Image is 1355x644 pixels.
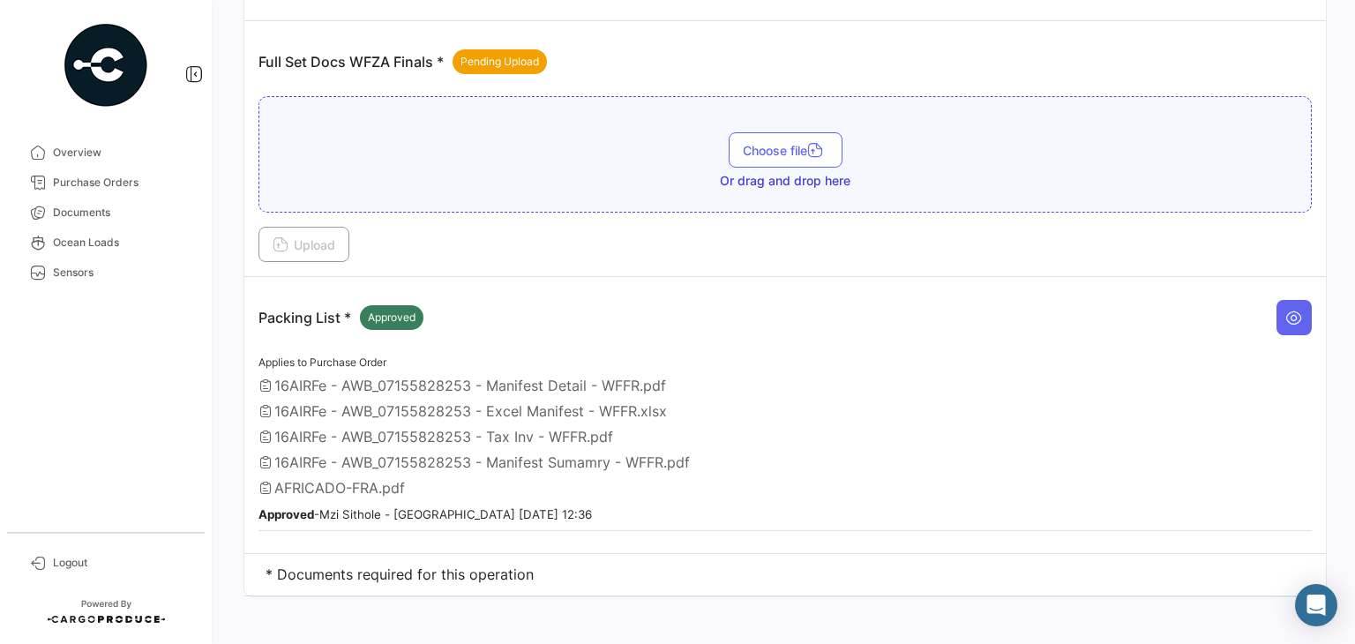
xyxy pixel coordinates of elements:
[53,555,191,571] span: Logout
[14,138,198,168] a: Overview
[258,227,349,262] button: Upload
[720,172,850,190] span: Or drag and drop here
[53,205,191,221] span: Documents
[274,479,405,497] span: AFRICADO-FRA.pdf
[53,175,191,191] span: Purchase Orders
[729,132,842,168] button: Choose file
[1295,584,1337,626] div: Abrir Intercom Messenger
[62,21,150,109] img: powered-by.png
[258,356,386,369] span: Applies to Purchase Order
[14,198,198,228] a: Documents
[258,507,314,521] b: Approved
[368,310,415,326] span: Approved
[274,428,613,446] span: 16AIRFe - AWB_07155828253 - Tax Inv - WFFR.pdf
[258,49,547,74] p: Full Set Docs WFZA Finals *
[53,235,191,251] span: Ocean Loads
[53,265,191,281] span: Sensors
[273,237,335,252] span: Upload
[244,554,1326,596] td: * Documents required for this operation
[14,168,198,198] a: Purchase Orders
[258,507,592,521] small: - Mzi Sithole - [GEOGRAPHIC_DATA] [DATE] 12:36
[274,402,667,420] span: 16AIRFe - AWB_07155828253 - Excel Manifest - WFFR.xlsx
[53,145,191,161] span: Overview
[743,143,828,158] span: Choose file
[274,377,666,394] span: 16AIRFe - AWB_07155828253 - Manifest Detail - WFFR.pdf
[258,305,423,330] p: Packing List *
[14,258,198,288] a: Sensors
[460,54,539,70] span: Pending Upload
[274,453,690,471] span: 16AIRFe - AWB_07155828253 - Manifest Sumamry - WFFR.pdf
[14,228,198,258] a: Ocean Loads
